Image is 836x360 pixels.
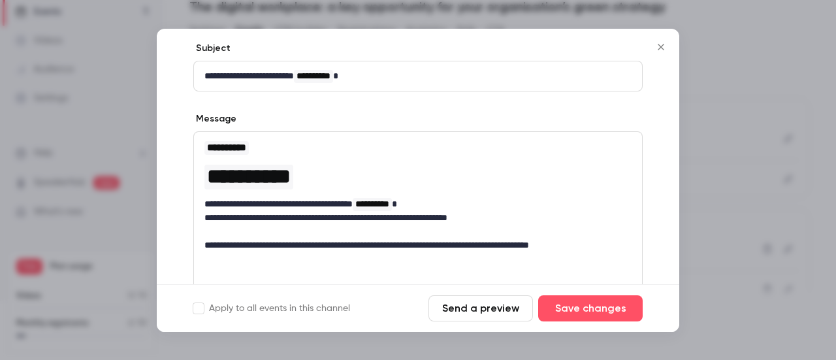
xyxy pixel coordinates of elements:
label: Message [193,112,236,125]
label: Apply to all events in this channel [193,302,350,315]
button: Close [648,34,674,60]
div: editor [194,61,642,91]
button: Save changes [538,295,643,321]
div: editor [194,132,642,260]
button: Send a preview [428,295,533,321]
label: Subject [193,42,231,55]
